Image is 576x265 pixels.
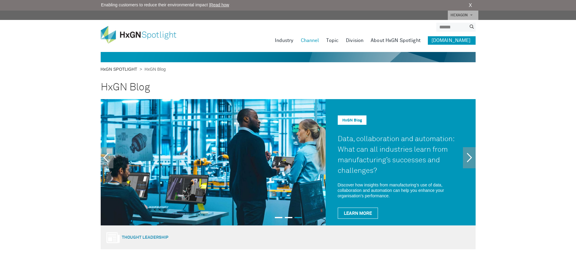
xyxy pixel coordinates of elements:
a: HEXAGON [448,11,478,20]
a: Industry [275,36,294,45]
img: HxGN Spotlight [101,26,185,44]
a: Previous [101,147,113,168]
div: > [101,66,166,73]
a: Channel [301,36,319,45]
a: Thought Leadership [122,235,168,240]
a: HxGN Blog [342,118,362,122]
a: Topic [326,36,339,45]
h2: HxGN Blog [101,77,476,98]
a: HxGN SPOTLIGHT [101,67,140,72]
span: Enabling customers to reduce their environmental impact | [101,2,229,8]
a: Division [346,36,363,45]
a: [DOMAIN_NAME] [428,36,476,45]
a: Read how [210,2,229,7]
img: Data, collaboration and automation: What can all industries learn from manufacturing’s successes ... [101,99,326,225]
p: Discover how insights from manufacturing’s use of data, collaboration and automation can help you... [338,182,464,199]
a: Next [463,147,476,168]
a: Learn More [338,208,378,219]
a: About HxGN Spotlight [371,36,421,45]
a: X [469,2,472,9]
span: HxGN Blog [142,67,166,72]
a: Data, collaboration and automation: What can all industries learn from manufacturing’s successes ... [338,135,454,174]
